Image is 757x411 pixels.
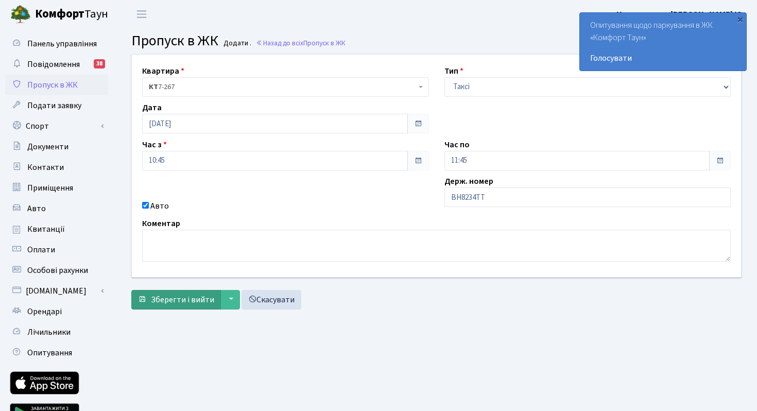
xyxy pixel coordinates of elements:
span: Подати заявку [27,100,81,111]
label: Дата [142,101,162,114]
a: Опитування [5,342,108,363]
a: Повідомлення38 [5,54,108,75]
button: Зберегти і вийти [131,290,221,310]
span: Оплати [27,244,55,255]
button: Переключити навігацію [129,6,154,23]
label: Час з [142,139,167,151]
span: Лічильники [27,327,71,338]
a: Спорт [5,116,108,136]
label: Коментар [142,217,180,230]
a: Назад до всіхПропуск в ЖК [256,38,346,48]
span: Повідомлення [27,59,80,70]
span: Панель управління [27,38,97,49]
label: Квартира [142,65,184,77]
span: Квитанції [27,224,65,235]
b: Комфорт [35,6,84,22]
a: Орендарі [5,301,108,322]
span: Опитування [27,347,72,358]
a: Приміщення [5,178,108,198]
span: Таун [35,6,108,23]
span: Пропуск в ЖК [27,79,78,91]
b: КТ [149,82,158,92]
input: AA0001AA [444,187,731,207]
a: Панель управління [5,33,108,54]
span: <b>КТ</b>&nbsp;&nbsp;&nbsp;&nbsp;7-267 [142,77,429,97]
span: Зберегти і вийти [151,294,214,305]
div: 38 [94,59,105,68]
span: Пропуск в ЖК [303,38,346,48]
span: Документи [27,141,68,152]
a: Контакти [5,157,108,178]
a: Пропуск в ЖК [5,75,108,95]
label: Тип [444,65,463,77]
a: Скасувати [242,290,301,310]
a: Квитанції [5,219,108,239]
div: × [735,14,745,24]
label: Держ. номер [444,175,493,187]
a: Голосувати [590,52,736,64]
a: [DOMAIN_NAME] [5,281,108,301]
a: Лічильники [5,322,108,342]
span: Пропуск в ЖК [131,30,218,51]
a: Авто [5,198,108,219]
a: Документи [5,136,108,157]
img: logo.png [10,4,31,25]
a: Особові рахунки [5,260,108,281]
label: Час по [444,139,470,151]
a: Недзельська [PERSON_NAME] Ю. [616,8,745,21]
div: Опитування щодо паркування в ЖК «Комфорт Таун» [580,13,746,71]
span: Орендарі [27,306,62,317]
b: Недзельська [PERSON_NAME] Ю. [616,9,745,20]
span: Контакти [27,162,64,173]
span: Приміщення [27,182,73,194]
span: Авто [27,203,46,214]
span: <b>КТ</b>&nbsp;&nbsp;&nbsp;&nbsp;7-267 [149,82,416,92]
a: Оплати [5,239,108,260]
span: Особові рахунки [27,265,88,276]
a: Подати заявку [5,95,108,116]
small: Додати . [221,39,251,48]
label: Авто [150,200,169,212]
